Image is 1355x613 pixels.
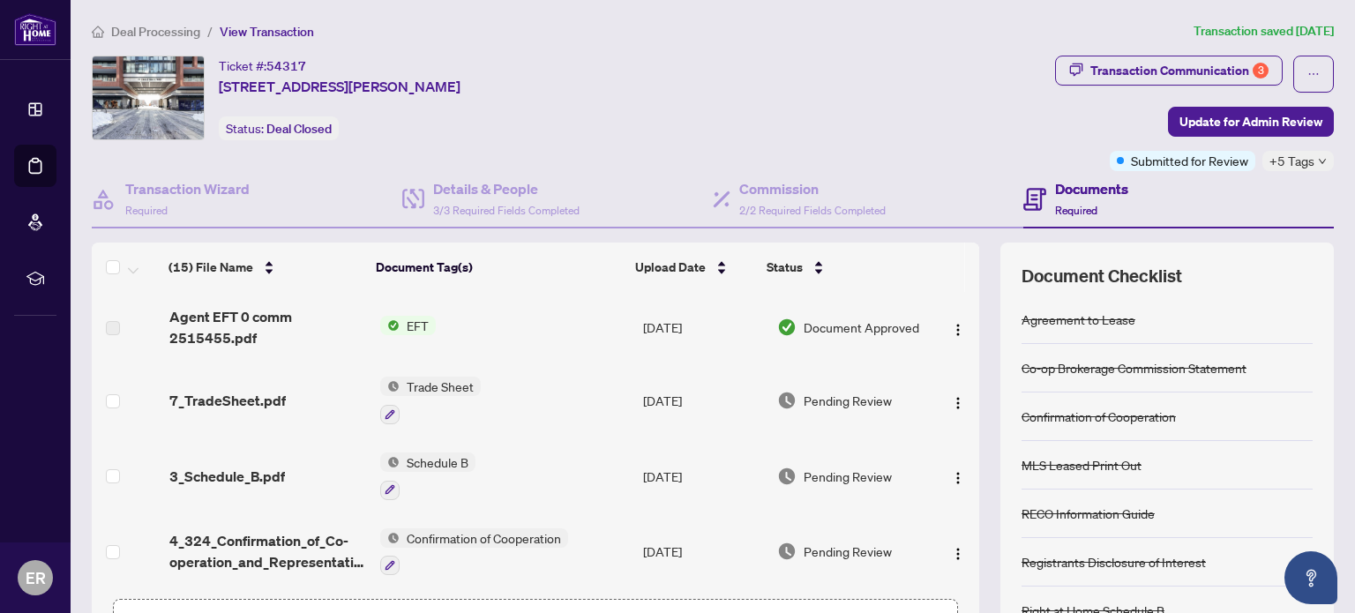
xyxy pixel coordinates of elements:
[400,528,568,548] span: Confirmation of Cooperation
[777,467,797,486] img: Document Status
[125,204,168,217] span: Required
[169,390,286,411] span: 7_TradeSheet.pdf
[1022,358,1246,378] div: Co-op Brokerage Commission Statement
[636,438,770,514] td: [DATE]
[1307,68,1320,80] span: ellipsis
[951,323,965,337] img: Logo
[1284,551,1337,604] button: Open asap
[380,377,400,396] img: Status Icon
[1022,552,1206,572] div: Registrants Disclosure of Interest
[380,452,400,472] img: Status Icon
[767,258,803,277] span: Status
[14,13,56,46] img: logo
[266,58,306,74] span: 54317
[804,542,892,561] span: Pending Review
[26,565,46,590] span: ER
[760,243,920,292] th: Status
[380,316,436,335] button: Status IconEFT
[804,318,919,337] span: Document Approved
[220,24,314,40] span: View Transaction
[169,306,366,348] span: Agent EFT 0 comm 2515455.pdf
[1194,21,1334,41] article: Transaction saved [DATE]
[168,258,253,277] span: (15) File Name
[433,178,580,199] h4: Details & People
[1269,151,1314,171] span: +5 Tags
[219,56,306,76] div: Ticket #:
[1022,407,1176,426] div: Confirmation of Cooperation
[951,547,965,561] img: Logo
[1318,157,1327,166] span: down
[161,243,369,292] th: (15) File Name
[169,530,366,572] span: 4_324_Confirmation_of_Co-operation_and_Representation.pdf
[739,178,886,199] h4: Commission
[951,471,965,485] img: Logo
[369,243,628,292] th: Document Tag(s)
[266,121,332,137] span: Deal Closed
[635,258,706,277] span: Upload Date
[1055,204,1097,217] span: Required
[207,21,213,41] li: /
[804,391,892,410] span: Pending Review
[1022,264,1182,288] span: Document Checklist
[1131,151,1248,170] span: Submitted for Review
[804,467,892,486] span: Pending Review
[777,318,797,337] img: Document Status
[951,396,965,410] img: Logo
[400,316,436,335] span: EFT
[93,56,204,139] img: IMG-N12385327_1.jpg
[1179,108,1322,136] span: Update for Admin Review
[944,537,972,565] button: Logo
[1022,455,1142,475] div: MLS Leased Print Out
[628,243,760,292] th: Upload Date
[1055,178,1128,199] h4: Documents
[777,542,797,561] img: Document Status
[636,363,770,438] td: [DATE]
[380,316,400,335] img: Status Icon
[380,528,400,548] img: Status Icon
[169,466,285,487] span: 3_Schedule_B.pdf
[219,76,460,97] span: [STREET_ADDRESS][PERSON_NAME]
[400,377,481,396] span: Trade Sheet
[636,514,770,590] td: [DATE]
[944,386,972,415] button: Logo
[380,528,568,576] button: Status IconConfirmation of Cooperation
[777,391,797,410] img: Document Status
[1022,504,1155,523] div: RECO Information Guide
[92,26,104,38] span: home
[400,452,475,472] span: Schedule B
[433,204,580,217] span: 3/3 Required Fields Completed
[219,116,339,140] div: Status:
[739,204,886,217] span: 2/2 Required Fields Completed
[1055,56,1283,86] button: Transaction Communication3
[1168,107,1334,137] button: Update for Admin Review
[944,313,972,341] button: Logo
[1253,63,1269,78] div: 3
[944,462,972,490] button: Logo
[125,178,250,199] h4: Transaction Wizard
[111,24,200,40] span: Deal Processing
[380,452,475,500] button: Status IconSchedule B
[1022,310,1135,329] div: Agreement to Lease
[1090,56,1269,85] div: Transaction Communication
[380,377,481,424] button: Status IconTrade Sheet
[636,292,770,363] td: [DATE]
